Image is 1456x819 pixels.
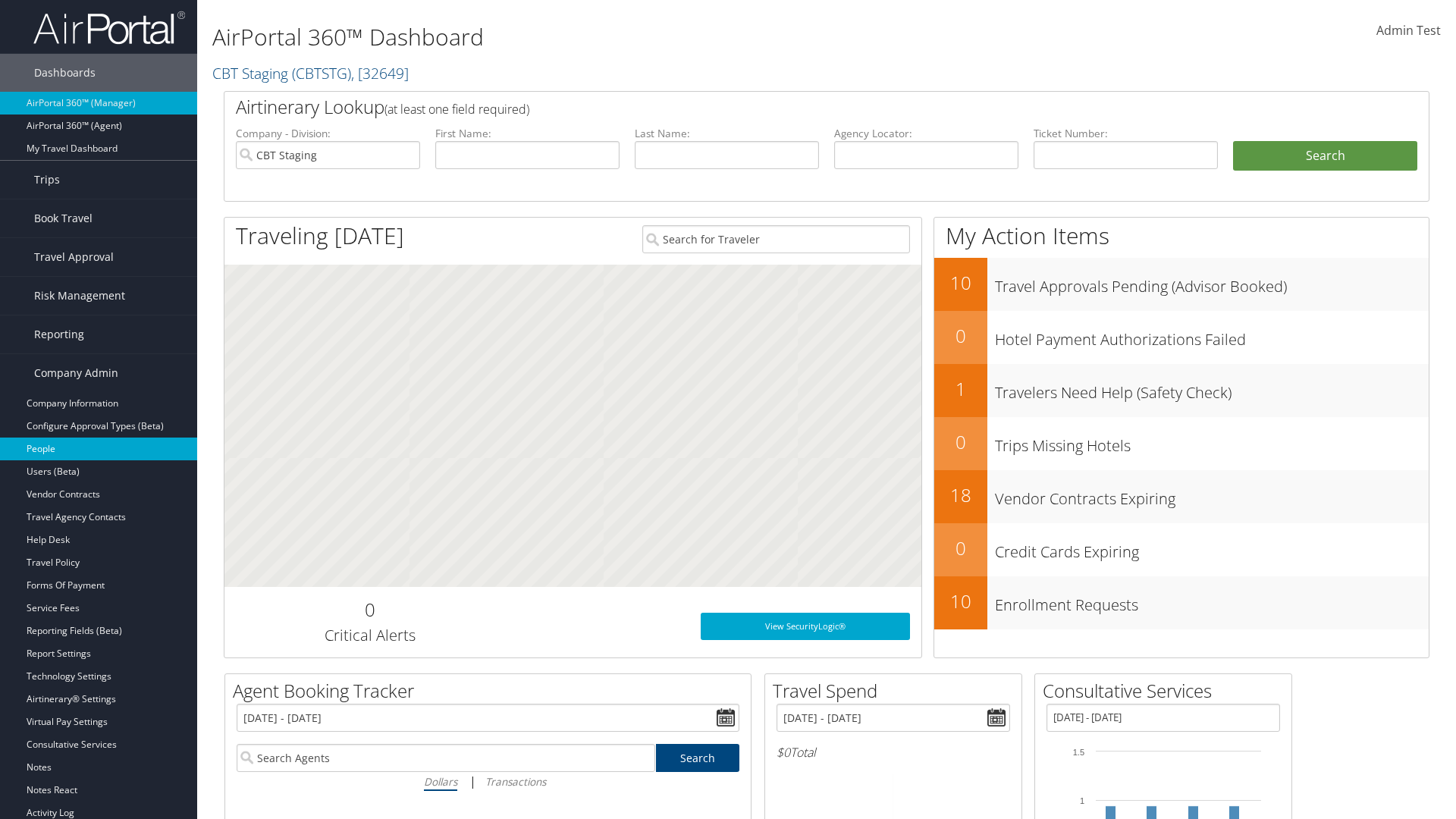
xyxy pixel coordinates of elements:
label: Last Name: [635,126,819,141]
a: Search [656,744,740,772]
h3: Travelers Need Help (Safety Check) [995,375,1429,403]
span: (at least one field required) [384,101,529,118]
div: | [237,772,739,791]
h3: Trips Missing Hotels [995,428,1429,457]
h2: Airtinerary Lookup [236,94,1317,120]
h3: Hotel Payment Authorizations Failed [995,322,1429,350]
h2: Travel Spend [773,678,1021,704]
i: Transactions [485,774,546,789]
a: 10Enrollment Requests [934,576,1429,629]
label: Agency Locator: [834,126,1018,141]
h2: Agent Booking Tracker [233,678,751,704]
input: Search Agents [237,744,655,772]
a: 1Travelers Need Help (Safety Check) [934,364,1429,417]
i: Dollars [424,774,457,789]
a: 10Travel Approvals Pending (Advisor Booked) [934,258,1429,311]
h2: 0 [934,429,987,455]
h2: 10 [934,588,987,614]
span: Trips [34,161,60,199]
span: Risk Management [34,277,125,315]
label: Company - Division: [236,126,420,141]
input: Search for Traveler [642,225,910,253]
a: 18Vendor Contracts Expiring [934,470,1429,523]
h3: Vendor Contracts Expiring [995,481,1429,510]
h3: Credit Cards Expiring [995,534,1429,563]
tspan: 1 [1080,796,1084,805]
span: $0 [777,744,790,761]
a: 0Hotel Payment Authorizations Failed [934,311,1429,364]
h1: Traveling [DATE] [236,220,404,252]
h3: Travel Approvals Pending (Advisor Booked) [995,268,1429,297]
h2: 1 [934,376,987,402]
h2: Consultative Services [1043,678,1291,704]
h3: Critical Alerts [236,625,504,646]
span: Admin Test [1376,22,1441,39]
h2: 18 [934,482,987,508]
a: View SecurityLogic® [701,613,910,640]
span: Reporting [34,315,84,353]
button: Search [1233,141,1417,171]
h6: Total [777,744,1010,761]
h2: 0 [934,323,987,349]
a: 0Credit Cards Expiring [934,523,1429,576]
h3: Enrollment Requests [995,587,1429,616]
span: Dashboards [34,54,96,92]
label: Ticket Number: [1034,126,1218,141]
a: CBT Staging [212,63,409,83]
h1: AirPortal 360™ Dashboard [212,21,1031,53]
span: Travel Approval [34,238,114,276]
h2: 0 [236,597,504,623]
a: Admin Test [1376,8,1441,55]
span: Book Travel [34,199,93,237]
a: 0Trips Missing Hotels [934,417,1429,470]
label: First Name: [435,126,620,141]
span: Company Admin [34,354,118,392]
h2: 10 [934,270,987,296]
h2: 0 [934,535,987,561]
tspan: 1.5 [1073,748,1084,757]
span: , [ 32649 ] [351,63,409,83]
img: airportal-logo.png [33,10,185,45]
span: ( CBTSTG ) [292,63,351,83]
h1: My Action Items [934,220,1429,252]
